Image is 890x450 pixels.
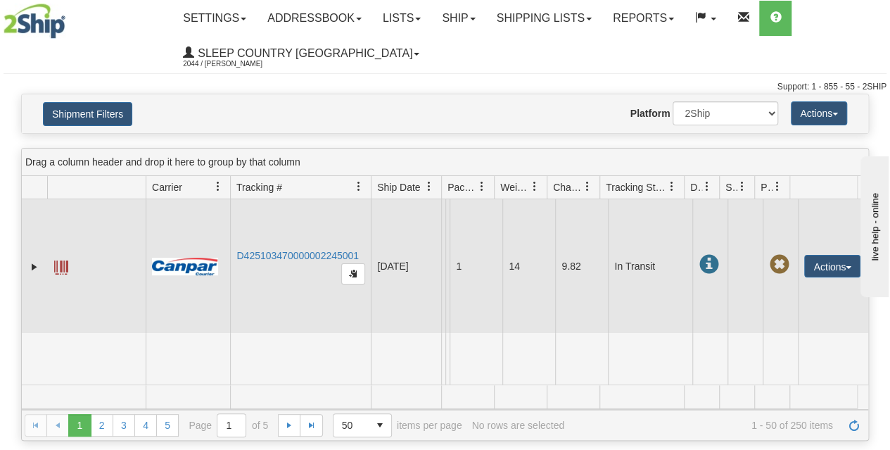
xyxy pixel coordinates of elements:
span: Shipment Issues [725,180,737,194]
button: Actions [791,101,847,125]
input: Page 1 [217,414,246,437]
a: Go to the next page [278,414,300,437]
button: Copy to clipboard [341,263,365,285]
span: Tracking # [236,180,282,194]
a: 5 [156,414,179,437]
span: Weight [500,180,530,194]
button: Shipment Filters [43,102,132,126]
div: No rows are selected [472,420,565,431]
span: Pickup Status [761,180,773,194]
td: Sleep Country [GEOGRAPHIC_DATA] integrate2oracle [GEOGRAPHIC_DATA] ON [GEOGRAPHIC_DATA] 0A1 [441,199,445,333]
a: Shipment Issues filter column settings [730,175,754,199]
label: Platform [630,106,670,120]
span: Pickup Not Assigned [769,255,789,275]
td: [PERSON_NAME] CA ON WOODSTOCK N4S 5J8 [445,199,450,333]
a: Carrier filter column settings [206,175,230,199]
a: Settings [172,1,257,36]
span: Tracking Status [606,180,667,194]
a: Weight filter column settings [523,175,547,199]
img: 14 - Canpar [152,258,218,275]
a: Pickup Status filter column settings [765,175,789,199]
span: Delivery Status [690,180,702,194]
a: D425103470000002246001 [236,384,359,395]
a: Label [54,254,68,277]
a: D425103470000002245001 [236,250,359,261]
span: In Transit [699,255,718,275]
span: items per page [333,413,462,437]
span: 1 - 50 of 250 items [574,420,833,431]
span: select [369,414,391,437]
div: Support: 1 - 855 - 55 - 2SHIP [4,81,886,93]
td: In Transit [608,199,692,333]
span: Packages [447,180,477,194]
span: Sleep Country [GEOGRAPHIC_DATA] [194,47,412,59]
span: 50 [342,418,360,432]
a: Sleep Country [GEOGRAPHIC_DATA] 2044 / [PERSON_NAME] [172,36,430,71]
a: Reports [602,1,685,36]
button: Actions [804,255,860,277]
a: Addressbook [257,1,372,36]
div: grid grouping header [22,149,868,176]
span: Page of 5 [189,413,268,437]
a: Shipping lists [486,1,602,36]
a: Ship Date filter column settings [417,175,441,199]
span: Ship Date [377,180,420,194]
span: Carrier [152,180,182,194]
a: Go to the last page [300,414,322,437]
a: Refresh [843,414,865,437]
td: [DATE] [371,199,441,333]
a: 2 [91,414,113,437]
td: 14 [502,199,555,333]
img: logo2044.jpg [4,4,65,39]
a: 4 [134,414,157,437]
a: Packages filter column settings [470,175,494,199]
span: 2044 / [PERSON_NAME] [183,57,288,71]
iframe: chat widget [858,153,889,296]
div: live help - online [11,12,130,23]
td: 9.82 [555,199,608,333]
a: Delivery Status filter column settings [695,175,719,199]
a: Tracking # filter column settings [347,175,371,199]
span: Page sizes drop down [333,413,392,437]
a: Ship [431,1,485,36]
a: 3 [113,414,135,437]
a: Expand [27,260,42,274]
td: 1 [450,199,502,333]
a: Charge filter column settings [576,175,599,199]
a: Tracking Status filter column settings [660,175,684,199]
span: Charge [553,180,583,194]
a: Lists [372,1,431,36]
span: Page 1 [68,414,91,437]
